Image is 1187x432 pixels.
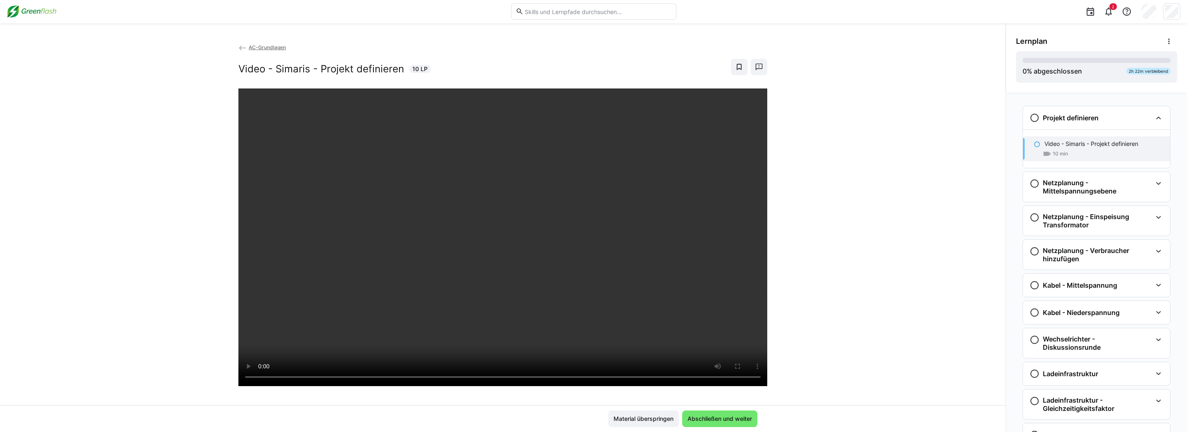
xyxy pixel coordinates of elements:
[1112,4,1114,9] span: 2
[238,44,286,50] a: AC-Grundlagen
[1053,150,1068,157] span: 10 min
[612,415,675,423] span: Material überspringen
[1043,212,1152,229] h3: Netzplanung - Einspeisung Transformator
[608,411,679,427] button: Material überspringen
[1016,37,1047,46] span: Lernplan
[412,65,428,73] span: 10 LP
[1043,335,1152,351] h3: Wechselrichter - Diskussionsrunde
[682,411,757,427] button: Abschließen und weiter
[1043,114,1099,122] h3: Projekt definieren
[1126,68,1170,74] div: 2h 22m verbleibend
[238,63,404,75] h2: Video - Simaris - Projekt definieren
[249,44,286,50] span: AC-Grundlagen
[1043,396,1152,413] h3: Ladeinfrastruktur - Gleichzeitigkeitsfaktor
[1043,308,1120,317] h3: Kabel - Niederspannung
[1043,246,1152,263] h3: Netzplanung - Verbraucher hinzufügen
[1044,140,1138,148] p: Video - Simaris - Projekt definieren
[1023,67,1027,75] span: 0
[1043,179,1152,195] h3: Netzplanung - Mittelspannungsebene
[686,415,753,423] span: Abschließen und weiter
[1023,66,1082,76] div: % abgeschlossen
[523,8,671,15] input: Skills und Lernpfade durchsuchen…
[1043,370,1098,378] h3: Ladeinfrastruktur
[1043,281,1117,289] h3: Kabel - Mittelspannung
